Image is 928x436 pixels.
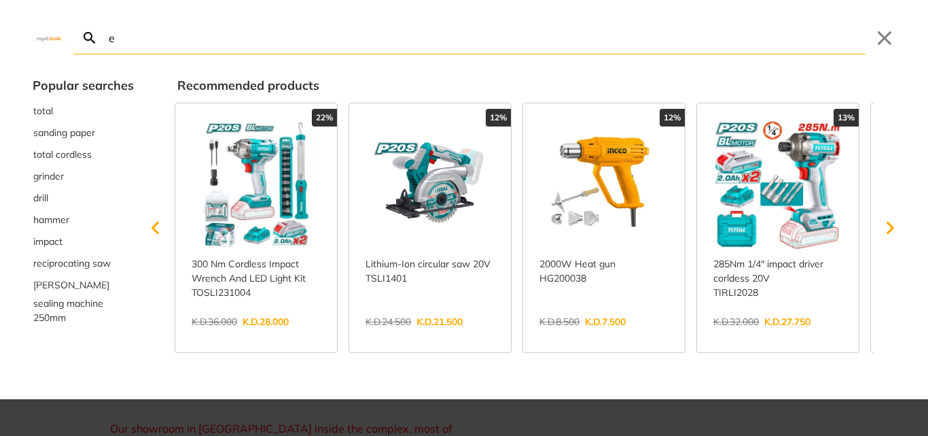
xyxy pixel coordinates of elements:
div: 22% [312,109,337,127]
button: Close [874,27,895,49]
span: sanding paper [33,126,95,140]
div: 12% [660,109,685,127]
input: Search… [106,22,865,54]
div: Suggestion: allen [33,274,134,296]
button: Select suggestion: total [33,100,134,122]
div: Suggestion: total cordless [33,144,134,165]
svg: Scroll left [142,214,169,241]
div: Suggestion: sanding paper [33,122,134,144]
span: total cordless [33,148,92,162]
span: reciprocating saw [33,256,111,271]
div: 12% [486,109,511,127]
span: total [33,104,53,118]
span: grinder [33,169,64,184]
div: Suggestion: drill [33,187,134,209]
button: Select suggestion: hammer [33,209,134,231]
span: [PERSON_NAME] [33,278,109,292]
button: Select suggestion: total cordless [33,144,134,165]
div: Suggestion: total [33,100,134,122]
div: 13% [834,109,859,127]
span: drill [33,191,48,205]
button: Select suggestion: sealing machine 250mm [33,296,134,326]
button: Select suggestion: sanding paper [33,122,134,144]
button: Select suggestion: allen [33,274,134,296]
div: Suggestion: grinder [33,165,134,187]
button: Select suggestion: grinder [33,165,134,187]
svg: Search [82,30,98,46]
button: Select suggestion: drill [33,187,134,209]
span: sealing machine 250mm [33,297,133,325]
div: Suggestion: impact [33,231,134,252]
span: hammer [33,213,69,227]
div: Recommended products [177,76,895,95]
div: Popular searches [33,76,134,95]
div: Suggestion: hammer [33,209,134,231]
svg: Scroll right [876,214,904,241]
div: Suggestion: sealing machine 250mm [33,296,134,326]
button: Select suggestion: reciprocating saw [33,252,134,274]
button: Select suggestion: impact [33,231,134,252]
span: impact [33,235,63,249]
div: Suggestion: reciprocating saw [33,252,134,274]
img: Close [33,35,65,41]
